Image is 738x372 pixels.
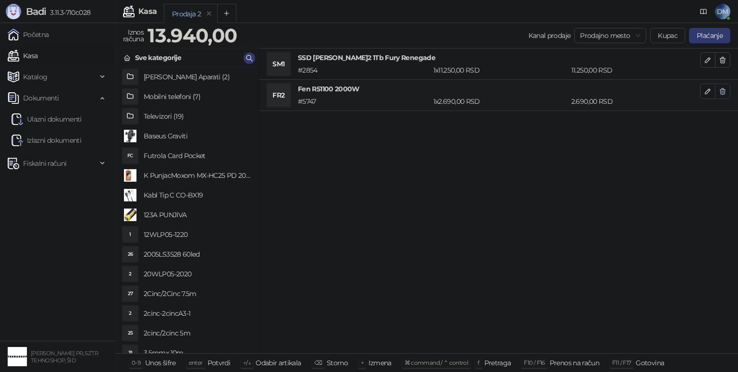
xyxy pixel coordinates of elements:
[689,28,730,43] button: Plaćanje
[189,359,203,366] span: enter
[144,69,251,85] h4: [PERSON_NAME] Aparati (2)
[715,4,730,19] span: DM
[123,207,138,223] img: Slika
[296,96,431,107] div: # 5747
[144,109,251,124] h4: Televizori (19)
[208,357,231,369] div: Potvrdi
[172,9,201,19] div: Prodaja 2
[369,357,391,369] div: Izmena
[144,286,251,301] h4: 2Cinc/2Cinc 7.5m
[484,357,511,369] div: Pretraga
[144,227,251,242] h4: 12WLP05-1220
[217,4,236,23] button: Add tab
[524,359,544,366] span: F10 / F16
[135,52,181,63] div: Sve kategorije
[405,359,468,366] span: ⌘ command / ⌃ control
[6,4,21,19] img: Logo
[144,148,251,163] h4: Futrola Card Pocket
[31,350,98,364] small: [PERSON_NAME] PR, SZTR TEHNOSHOP, ŠID
[243,359,251,366] span: ↑/↓
[123,306,138,321] div: 2
[23,154,66,173] span: Fiskalni računi
[144,207,251,223] h4: 123A PUNJIVA
[123,187,138,203] img: Slika
[612,359,631,366] span: F11 / F17
[569,65,702,75] div: 11.250,00 RSD
[8,347,27,366] img: 64x64-companyLogo-68805acf-9e22-4a20-bcb3-9756868d3d19.jpeg
[123,148,138,163] div: FC
[123,247,138,262] div: 26
[144,187,251,203] h4: Kabl Tip C CO-BX19
[123,227,138,242] div: 1
[12,113,23,125] img: Ulazni dokumenti
[26,6,46,17] span: Badi
[8,25,49,44] a: Početna
[298,52,700,63] h4: SSD [PERSON_NAME]2 1Tb Fury Renegade
[314,359,322,366] span: ⌫
[123,266,138,282] div: 2
[123,286,138,301] div: 27
[431,65,569,75] div: 1 x 11.250,00 RSD
[123,345,138,360] div: 31
[144,168,251,183] h4: K PunjacMoxom MX-HC25 PD 20W
[123,168,138,183] img: Slika
[296,65,431,75] div: # 2854
[529,30,571,41] div: Kanal prodaje
[123,128,138,144] img: Slika
[132,359,140,366] span: 0-9
[636,357,664,369] div: Gotovina
[478,359,479,366] span: f
[144,89,251,104] h4: Mobilni telefoni (7)
[138,8,157,15] div: Kasa
[144,266,251,282] h4: 20WLP05-2020
[8,46,37,65] a: Kasa
[267,84,290,107] div: FR2
[144,306,251,321] h4: 2cinc-2cincA3-1
[145,357,176,369] div: Unos šifre
[203,10,215,18] button: remove
[361,359,364,366] span: +
[12,110,82,129] a: Ulazni dokumentiUlazni dokumenti
[12,131,81,150] a: Izlazni dokumenti
[569,96,702,107] div: 2.690,00 RSD
[144,247,251,262] h4: 2005LS3528 60led
[23,88,59,108] span: Dokumenti
[327,357,348,369] div: Storno
[298,84,700,94] h4: Fen R51100 2000W
[123,325,138,341] div: 25
[267,52,290,75] div: SM1
[23,67,48,87] span: Katalog
[46,8,90,17] span: 3.11.3-710c028
[121,26,146,45] div: Iznos računa
[116,67,259,353] div: grid
[144,345,251,360] h4: 3.5mmx 10m
[144,128,251,144] h4: Baseus Graviti
[144,325,251,341] h4: 2cinc/2cinc 5m
[256,357,301,369] div: Odabir artikala
[580,28,640,43] span: Prodajno mesto
[696,4,711,19] a: Dokumentacija
[650,28,685,43] button: Kupac
[550,357,599,369] div: Prenos na račun
[148,24,237,47] strong: 13.940,00
[431,96,569,107] div: 1 x 2.690,00 RSD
